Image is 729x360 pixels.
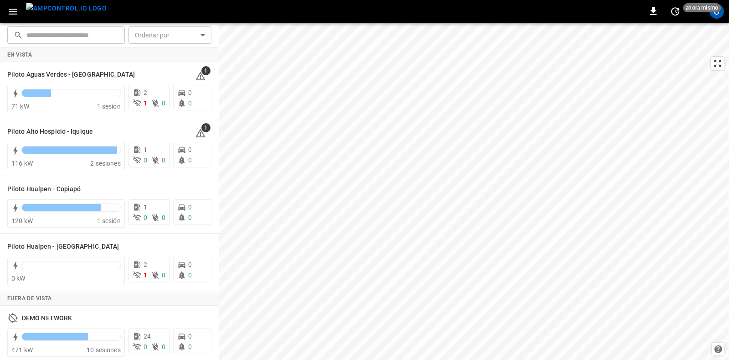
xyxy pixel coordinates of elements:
[7,242,119,252] h6: Piloto Hualpen - Santiago
[188,261,192,268] span: 0
[162,99,165,107] span: 0
[188,333,192,340] span: 0
[11,217,33,224] span: 120 kW
[22,313,72,323] h6: DEMO NETWORK
[144,343,147,350] span: 0
[144,157,147,164] span: 0
[7,70,135,80] h6: Piloto Aguas Verdes - Antofagasta
[7,184,81,194] h6: Piloto Hualpen - Copiapó
[188,89,192,96] span: 0
[188,343,192,350] span: 0
[11,160,33,167] span: 116 kW
[144,203,147,211] span: 1
[144,261,147,268] span: 2
[188,214,192,221] span: 0
[7,127,93,137] h6: Piloto Alto Hospicio - Iquique
[144,333,151,340] span: 24
[162,343,165,350] span: 0
[144,89,147,96] span: 2
[11,275,26,282] span: 0 kW
[683,3,721,12] span: ahora mismo
[144,271,147,279] span: 1
[144,214,147,221] span: 0
[188,99,192,107] span: 0
[219,23,729,360] canvas: Map
[201,123,210,132] span: 1
[188,271,192,279] span: 0
[87,346,121,354] span: 10 sesiones
[162,214,165,221] span: 0
[11,346,33,354] span: 471 kW
[26,3,107,14] img: ampcontrol.io logo
[188,146,192,153] span: 0
[162,157,165,164] span: 0
[144,99,147,107] span: 1
[188,203,192,211] span: 0
[7,52,32,58] strong: En vista
[7,295,52,302] strong: Fuera de vista
[90,160,121,167] span: 2 sesiones
[97,103,121,110] span: 1 sesión
[201,66,210,75] span: 1
[162,271,165,279] span: 0
[97,217,121,224] span: 1 sesión
[144,146,147,153] span: 1
[668,4,683,19] button: set refresh interval
[188,157,192,164] span: 0
[11,103,29,110] span: 71 kW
